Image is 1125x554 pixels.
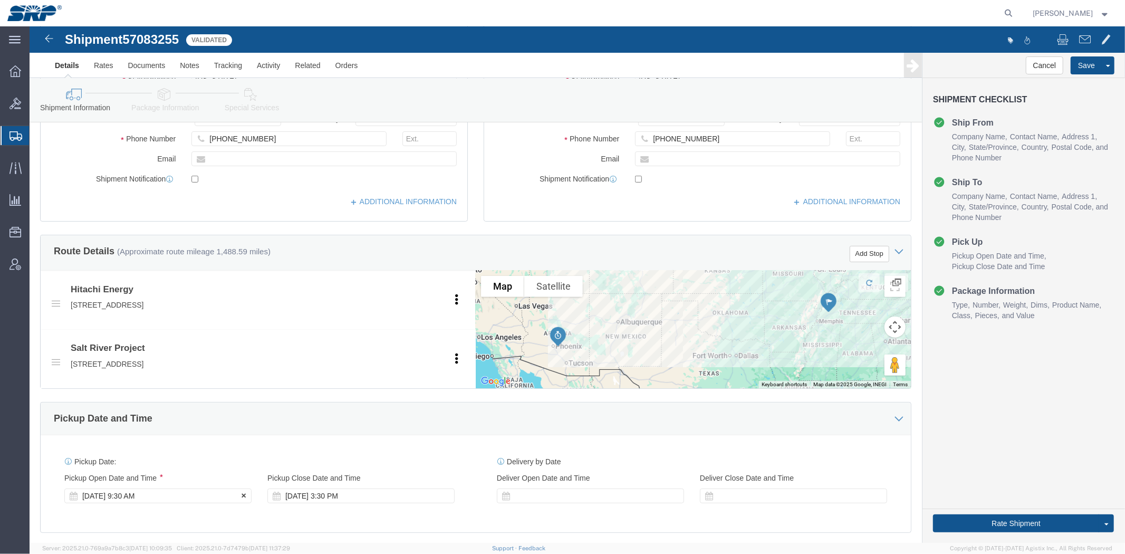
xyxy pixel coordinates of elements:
img: logo [7,5,62,21]
span: [DATE] 11:37:29 [249,545,290,551]
a: Feedback [518,545,545,551]
span: Marissa Camacho [1033,7,1093,19]
span: Server: 2025.21.0-769a9a7b8c3 [42,545,172,551]
button: [PERSON_NAME] [1033,7,1111,20]
span: [DATE] 10:09:35 [129,545,172,551]
a: Support [492,545,518,551]
span: Client: 2025.21.0-7d7479b [177,545,290,551]
iframe: FS Legacy Container [30,26,1125,543]
span: Copyright © [DATE]-[DATE] Agistix Inc., All Rights Reserved [950,544,1112,553]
